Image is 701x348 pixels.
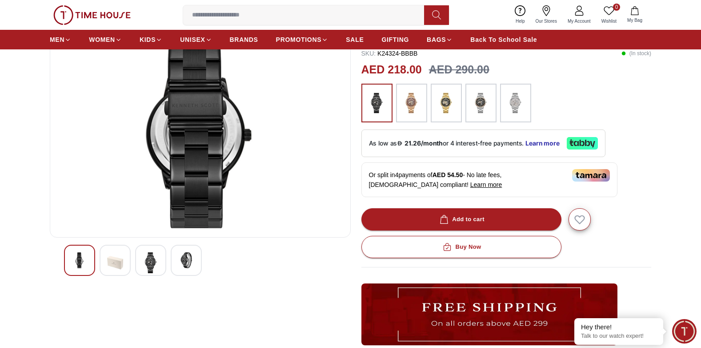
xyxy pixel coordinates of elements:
[107,252,123,273] img: Kenneth Scott Men's Black Dial Automatic Watch - K24324-BBBB
[140,35,156,44] span: KIDS
[381,35,409,44] span: GIFTING
[366,88,388,118] img: ...
[532,18,561,24] span: Our Stores
[361,208,561,231] button: Add to cart
[276,35,322,44] span: PROMOTIONS
[512,18,529,24] span: Help
[470,88,492,118] img: ...
[441,242,481,252] div: Buy Now
[672,319,697,344] div: Chat Widget
[622,4,648,25] button: My Bag
[89,32,122,48] a: WOMEN
[361,61,422,78] h2: AED 218.00
[581,332,657,340] p: Talk to our watch expert!
[72,252,88,268] img: Kenneth Scott Men's Black Dial Automatic Watch - K24324-BBBB
[598,18,620,24] span: Wishlist
[564,18,594,24] span: My Account
[581,323,657,332] div: Hey there!
[505,88,527,118] img: ...
[510,4,530,26] a: Help
[180,35,205,44] span: UNISEX
[530,4,562,26] a: Our Stores
[433,171,463,178] span: AED 54.50
[381,32,409,48] a: GIFTING
[470,181,502,188] span: Learn more
[361,50,376,57] span: SKU :
[140,32,162,48] a: KIDS
[346,32,364,48] a: SALE
[178,252,194,268] img: Kenneth Scott Men's Black Dial Automatic Watch - K24324-BBBB
[53,5,131,25] img: ...
[346,35,364,44] span: SALE
[572,169,610,182] img: Tamara
[361,283,617,345] img: ...
[230,35,258,44] span: BRANDS
[470,32,537,48] a: Back To School Sale
[427,35,446,44] span: BAGS
[230,32,258,48] a: BRANDS
[361,49,418,58] p: K24324-BBBB
[621,49,651,58] p: ( In stock )
[438,214,485,225] div: Add to cart
[361,162,617,197] div: Or split in 4 payments of - No late fees, [DEMOGRAPHIC_DATA] compliant!
[276,32,328,48] a: PROMOTIONS
[50,32,71,48] a: MEN
[427,32,453,48] a: BAGS
[470,35,537,44] span: Back To School Sale
[143,252,159,273] img: Kenneth Scott Men's Black Dial Automatic Watch - K24324-BBBB
[89,35,115,44] span: WOMEN
[50,35,64,44] span: MEN
[57,16,343,230] img: Kenneth Scott Men's Black Dial Automatic Watch - K24324-BBBB
[401,88,423,118] img: ...
[429,61,489,78] h3: AED 290.00
[596,4,622,26] a: 0Wishlist
[613,4,620,11] span: 0
[361,236,561,258] button: Buy Now
[180,32,212,48] a: UNISEX
[435,88,457,118] img: ...
[624,17,646,24] span: My Bag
